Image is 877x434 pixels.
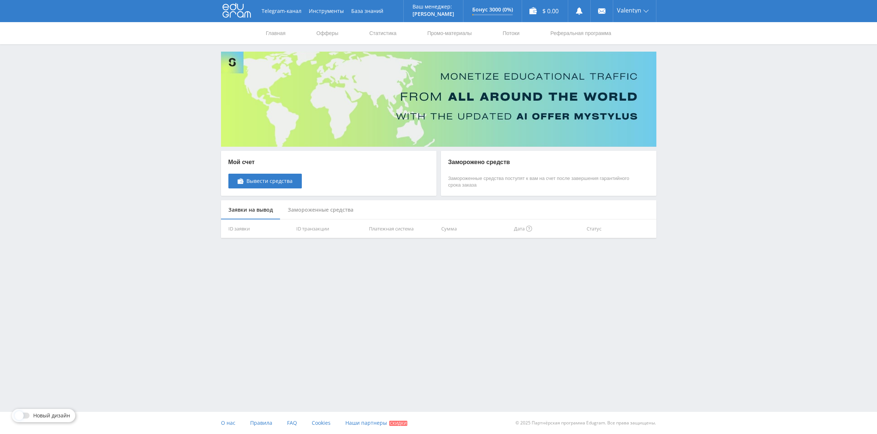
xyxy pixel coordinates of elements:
th: Дата [511,219,584,238]
th: ID заявки [221,219,294,238]
a: Реферальная программа [550,22,612,44]
a: Cookies [312,412,331,434]
a: Статистика [369,22,397,44]
th: Платежная система [366,219,439,238]
p: Заморожено средств [448,158,634,166]
p: Замороженные средства поступят к вам на счет после завершения гарантийного срока заказа [448,175,634,188]
a: Офферы [316,22,339,44]
p: Бонус 3000 (0%) [472,7,513,13]
a: Главная [265,22,286,44]
a: Вывести средства [228,174,302,188]
span: О нас [221,419,235,426]
span: Valentyn [617,7,641,13]
span: Вывести средства [246,178,293,184]
div: Заявки на вывод [221,200,280,220]
th: Статус [584,219,656,238]
span: Наши партнеры [345,419,387,426]
a: О нас [221,412,235,434]
a: FAQ [287,412,297,434]
img: Banner [221,52,656,147]
span: Новый дизайн [33,413,70,419]
span: Правила [250,419,272,426]
p: [PERSON_NAME] [412,11,454,17]
a: Наши партнеры Скидки [345,412,407,434]
a: Промо-материалы [427,22,472,44]
a: Правила [250,412,272,434]
a: Потоки [502,22,520,44]
th: Сумма [438,219,511,238]
div: © 2025 Партнёрская программа Edugram. Все права защищены. [442,412,656,434]
p: Ваш менеджер: [412,4,454,10]
span: FAQ [287,419,297,426]
div: Замороженные средства [280,200,361,220]
span: Cookies [312,419,331,426]
th: ID транзакции [293,219,366,238]
p: Мой счет [228,158,302,166]
span: Скидки [389,421,407,426]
